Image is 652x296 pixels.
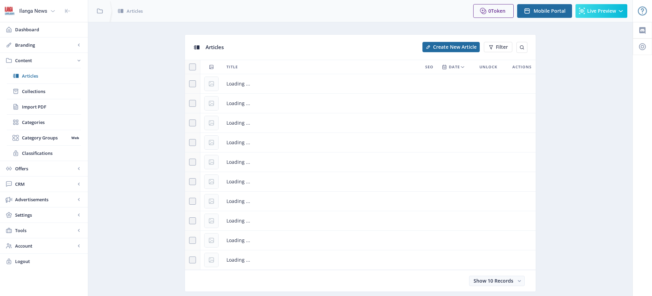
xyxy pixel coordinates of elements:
[15,196,75,203] span: Advertisements
[222,231,536,250] td: Loading ...
[127,8,143,14] span: Articles
[587,8,616,14] span: Live Preview
[22,150,81,157] span: Classifications
[512,63,532,71] span: Actions
[15,181,75,187] span: CRM
[222,192,536,211] td: Loading ...
[449,63,460,71] span: Date
[15,26,82,33] span: Dashboard
[473,4,514,18] button: 0Token
[22,88,81,95] span: Collections
[185,34,536,292] app-collection-view: Articles
[15,242,75,249] span: Account
[206,44,224,50] span: Articles
[22,103,81,110] span: Import PDF
[22,72,81,79] span: Articles
[4,5,15,16] img: 6e32966d-d278-493e-af78-9af65f0c2223.png
[7,146,81,161] a: Classifications
[226,63,238,71] span: Title
[22,119,81,126] span: Categories
[7,115,81,130] a: Categories
[15,212,75,218] span: Settings
[15,227,75,234] span: Tools
[7,130,81,145] a: Category GroupsWeb
[22,134,69,141] span: Category Groups
[7,84,81,99] a: Collections
[7,99,81,114] a: Import PDF
[422,42,480,52] button: Create New Article
[433,44,477,50] span: Create New Article
[222,250,536,270] td: Loading ...
[418,42,480,52] a: New page
[575,4,627,18] button: Live Preview
[15,258,82,265] span: Logout
[491,8,505,14] span: Token
[222,94,536,113] td: Loading ...
[222,133,536,152] td: Loading ...
[15,42,75,48] span: Branding
[19,3,47,19] div: Ilanga News
[496,44,508,50] span: Filter
[7,68,81,83] a: Articles
[222,172,536,192] td: Loading ...
[222,211,536,231] td: Loading ...
[484,42,512,52] button: Filter
[15,165,75,172] span: Offers
[425,63,433,71] span: SEO
[222,152,536,172] td: Loading ...
[479,63,497,71] span: Unlock
[534,8,566,14] span: Mobile Portal
[15,57,75,64] span: Content
[69,134,81,141] nb-badge: Web
[222,113,536,133] td: Loading ...
[222,74,536,94] td: Loading ...
[517,4,572,18] button: Mobile Portal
